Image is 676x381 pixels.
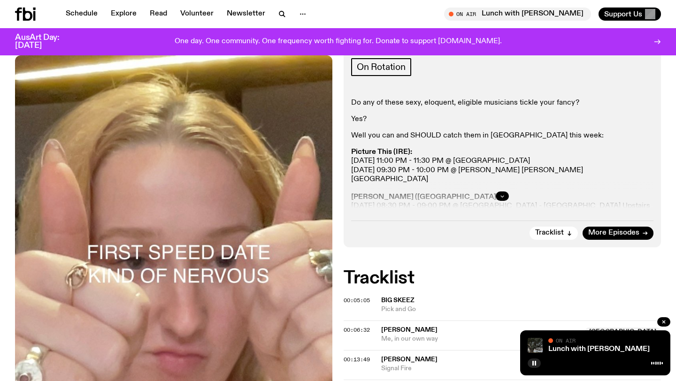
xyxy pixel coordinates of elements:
span: Tracklist [535,229,564,236]
button: Support Us [599,8,661,21]
span: Support Us [604,10,642,18]
p: [DATE] 11:00 PM - 11:30 PM @ [GEOGRAPHIC_DATA] [DATE] 09:30 PM - 10:00 PM @ [PERSON_NAME] [PERSON... [351,148,653,256]
p: Well you can and SHOULD catch them in [GEOGRAPHIC_DATA] this week: [351,131,653,140]
span: Me, in our own way [381,335,579,343]
span: 00:06:32 [344,326,370,334]
p: Yes? [351,115,653,124]
p: Do any of these sexy, eloquent, eligible musicians tickle your fancy? [351,99,653,107]
span: [GEOGRAPHIC_DATA] [584,328,661,337]
button: Tracklist [530,227,578,240]
span: On Air [556,337,576,343]
a: More Episodes [583,227,653,240]
a: Explore [105,8,142,21]
a: Newsletter [221,8,271,21]
span: Signal Fire [381,364,661,373]
span: [PERSON_NAME] [381,327,438,333]
span: Big Skeez [381,297,415,304]
span: [PERSON_NAME] [381,356,438,363]
span: Pick and Go [381,305,661,314]
a: Lunch with [PERSON_NAME] [548,345,650,353]
p: One day. One community. One frequency worth fighting for. Donate to support [DOMAIN_NAME]. [175,38,502,46]
span: 00:05:05 [344,297,370,304]
strong: Picture This (IRE): [351,148,412,156]
a: Schedule [60,8,103,21]
button: 00:05:05 [344,298,370,303]
a: Read [144,8,173,21]
button: 00:06:32 [344,328,370,333]
h2: Tracklist [344,270,661,287]
button: On AirLunch with [PERSON_NAME] [444,8,591,21]
a: On Rotation [351,58,411,76]
button: 00:13:49 [344,357,370,362]
h3: AusArt Day: [DATE] [15,34,75,50]
span: 00:13:49 [344,356,370,363]
span: More Episodes [588,229,639,236]
span: On Rotation [357,62,406,72]
a: Volunteer [175,8,219,21]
